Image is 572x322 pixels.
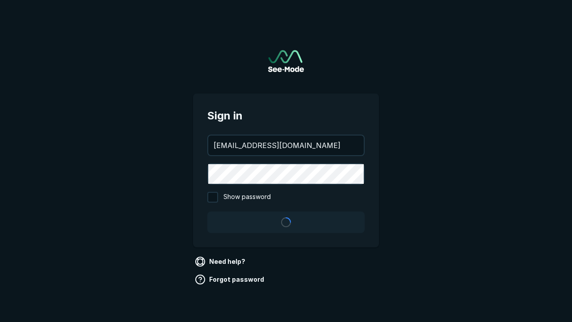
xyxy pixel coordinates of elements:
a: Need help? [193,254,249,269]
span: Sign in [207,108,365,124]
a: Forgot password [193,272,268,287]
input: your@email.com [208,136,364,155]
span: Show password [223,192,271,203]
img: See-Mode Logo [268,50,304,72]
a: Go to sign in [268,50,304,72]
